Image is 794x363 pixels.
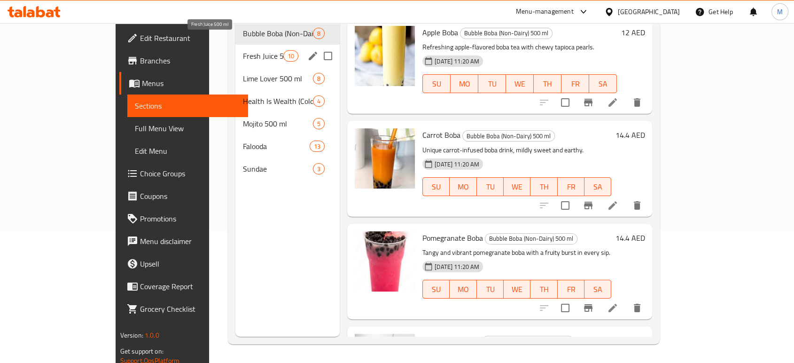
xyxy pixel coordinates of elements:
[626,91,648,114] button: delete
[310,141,325,152] div: items
[313,73,325,84] div: items
[235,135,340,158] div: Falooda13
[450,177,476,196] button: MO
[422,177,450,196] button: SU
[431,160,483,169] span: [DATE] 11:20 AM
[577,194,599,217] button: Branch-specific-item
[584,280,611,299] button: SA
[607,97,618,108] a: Edit menu item
[507,180,527,194] span: WE
[530,280,557,299] button: TH
[561,283,581,296] span: FR
[577,91,599,114] button: Branch-specific-item
[558,177,584,196] button: FR
[588,283,607,296] span: SA
[615,231,645,245] h6: 14.4 AED
[565,77,585,91] span: FR
[235,22,340,45] div: Bubble Boba (Non-Dairy) 500 ml8
[283,50,298,62] div: items
[478,74,506,93] button: TU
[516,6,574,17] div: Menu-management
[607,200,618,211] a: Edit menu item
[555,93,575,112] span: Select to update
[431,57,483,66] span: [DATE] 11:20 AM
[243,73,313,84] span: Lime Lover 500 ml
[555,298,575,318] span: Select to update
[235,67,340,90] div: Lime Lover 500 ml8
[313,29,324,38] span: 8
[588,180,607,194] span: SA
[243,163,313,174] span: Sundae
[510,77,530,91] span: WE
[119,72,248,95] a: Menus
[621,26,645,39] h6: 12 AED
[422,128,460,142] span: Carrot Boba
[140,55,241,66] span: Branches
[119,27,248,49] a: Edit Restaurant
[422,231,483,245] span: Pomegranate Boba
[140,303,241,315] span: Grocery Checklist
[127,117,248,140] a: Full Menu View
[313,74,324,83] span: 8
[485,233,577,244] span: Bubble Boba (Non-Dairy) 500 ml
[355,128,415,189] img: Carrot Boba
[450,280,476,299] button: MO
[460,28,552,39] span: Bubble Boba (Non-Dairy) 500 ml
[589,74,617,93] button: SA
[140,32,241,44] span: Edit Restaurant
[140,190,241,202] span: Coupons
[140,258,241,269] span: Upsell
[534,74,561,93] button: TH
[235,45,340,67] div: Fresh Juice 500 ml10edit
[135,123,241,134] span: Full Menu View
[119,253,248,275] a: Upsell
[618,7,680,17] div: [GEOGRAPHIC_DATA]
[119,230,248,253] a: Menu disclaimer
[482,77,502,91] span: TU
[127,140,248,162] a: Edit Menu
[593,77,613,91] span: SA
[506,74,534,93] button: WE
[313,28,325,39] div: items
[119,49,248,72] a: Branches
[235,18,340,184] nav: Menu sections
[422,41,617,53] p: Refreshing apple-flavored boba tea with chewy tapioca pearls.
[135,100,241,111] span: Sections
[427,283,446,296] span: SU
[140,236,241,247] span: Menu disclaimer
[482,336,574,347] div: Bubble Boba (Non-Dairy) 500 ml
[451,74,478,93] button: MO
[453,283,473,296] span: MO
[355,26,415,86] img: Apple Boba
[561,74,589,93] button: FR
[313,97,324,106] span: 4
[462,130,555,142] div: Bubble Boba (Non-Dairy) 500 ml
[427,77,447,91] span: SU
[584,177,611,196] button: SA
[119,298,248,320] a: Grocery Checklist
[142,78,241,89] span: Menus
[243,118,313,129] span: Mojito 500 ml
[537,77,558,91] span: TH
[555,196,575,215] span: Select to update
[558,280,584,299] button: FR
[140,213,241,224] span: Promotions
[561,180,581,194] span: FR
[140,168,241,179] span: Choice Groups
[120,329,143,341] span: Version:
[243,141,309,152] span: Falooda
[626,297,648,319] button: delete
[481,283,500,296] span: TU
[313,118,325,129] div: items
[135,145,241,157] span: Edit Menu
[777,7,783,17] span: M
[504,177,530,196] button: WE
[235,90,340,112] div: Health Is Wealth (Cold Pressed) 500 ml4
[119,185,248,207] a: Coupons
[120,345,163,357] span: Get support on:
[477,280,504,299] button: TU
[355,231,415,292] img: Pomegranate Boba
[422,144,611,156] p: Unique carrot-infused boba drink, mildly sweet and earthy.
[140,281,241,292] span: Coverage Report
